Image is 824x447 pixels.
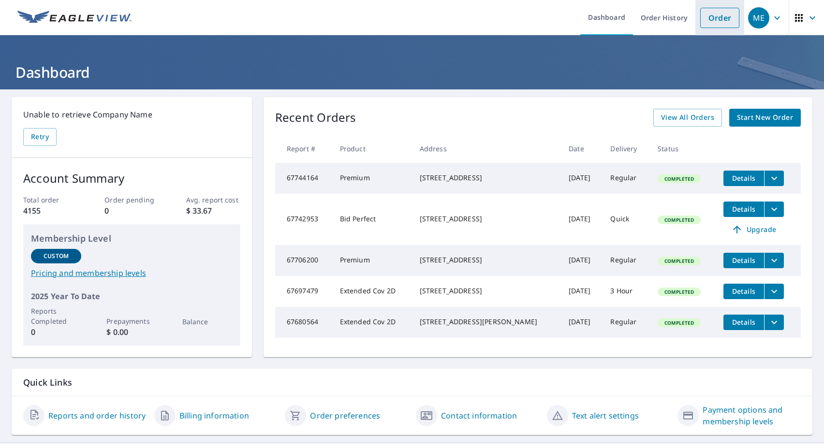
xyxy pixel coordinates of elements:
[723,202,764,217] button: detailsBtn-67742953
[561,163,603,194] td: [DATE]
[729,173,758,183] span: Details
[275,134,332,163] th: Report #
[729,224,778,235] span: Upgrade
[332,194,412,245] td: Bid Perfect
[44,252,69,260] p: Custom
[275,109,356,127] p: Recent Orders
[653,109,722,127] a: View All Orders
[23,128,57,146] button: Retry
[723,171,764,186] button: detailsBtn-67744164
[12,62,812,82] h1: Dashboard
[603,276,650,307] td: 3 Hour
[659,258,700,264] span: Completed
[420,255,554,265] div: [STREET_ADDRESS]
[332,276,412,307] td: Extended Cov 2D
[748,7,769,29] div: ME
[31,290,233,302] p: 2025 Year To Date
[729,256,758,265] span: Details
[23,170,240,187] p: Account Summary
[561,194,603,245] td: [DATE]
[31,306,81,326] p: Reports Completed
[441,410,517,421] a: Contact information
[659,175,700,182] span: Completed
[729,109,801,127] a: Start New Order
[561,134,603,163] th: Date
[729,287,758,296] span: Details
[729,204,758,214] span: Details
[186,195,240,205] p: Avg. report cost
[104,205,159,216] p: 0
[106,316,157,326] p: Prepayments
[179,410,249,421] a: Billing information
[561,276,603,307] td: [DATE]
[659,288,700,295] span: Completed
[332,245,412,276] td: Premium
[764,171,784,186] button: filesDropdownBtn-67744164
[764,315,784,330] button: filesDropdownBtn-67680564
[104,195,159,205] p: Order pending
[186,205,240,216] p: $ 33.67
[275,276,332,307] td: 67697479
[659,319,700,326] span: Completed
[182,317,233,327] p: Balance
[572,410,639,421] a: Text alert settings
[723,315,764,330] button: detailsBtn-67680564
[659,216,700,223] span: Completed
[420,173,554,183] div: [STREET_ADDRESS]
[106,326,157,338] p: $ 0.00
[17,11,132,25] img: EV Logo
[48,410,146,421] a: Reports and order history
[561,245,603,276] td: [DATE]
[420,214,554,224] div: [STREET_ADDRESS]
[703,404,801,427] a: Payment options and membership levels
[729,317,758,327] span: Details
[31,131,49,143] span: Retry
[23,195,77,205] p: Total order
[23,205,77,216] p: 4155
[420,286,554,296] div: [STREET_ADDRESS]
[275,245,332,276] td: 67706200
[332,307,412,338] td: Extended Cov 2D
[603,245,650,276] td: Regular
[23,109,240,120] p: Unable to retrieve Company Name
[764,202,784,217] button: filesDropdownBtn-67742953
[31,232,233,245] p: Membership Level
[561,307,603,338] td: [DATE]
[332,163,412,194] td: Premium
[723,284,764,299] button: detailsBtn-67697479
[420,317,554,327] div: [STREET_ADDRESS][PERSON_NAME]
[723,253,764,268] button: detailsBtn-67706200
[764,253,784,268] button: filesDropdownBtn-67706200
[31,326,81,338] p: 0
[310,410,380,421] a: Order preferences
[332,134,412,163] th: Product
[700,8,739,28] a: Order
[764,284,784,299] button: filesDropdownBtn-67697479
[603,307,650,338] td: Regular
[661,112,714,124] span: View All Orders
[723,222,784,237] a: Upgrade
[412,134,561,163] th: Address
[23,376,801,389] p: Quick Links
[603,194,650,245] td: Quick
[603,134,650,163] th: Delivery
[603,163,650,194] td: Regular
[275,163,332,194] td: 67744164
[275,194,332,245] td: 67742953
[275,307,332,338] td: 67680564
[31,267,233,279] a: Pricing and membership levels
[737,112,793,124] span: Start New Order
[650,134,716,163] th: Status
